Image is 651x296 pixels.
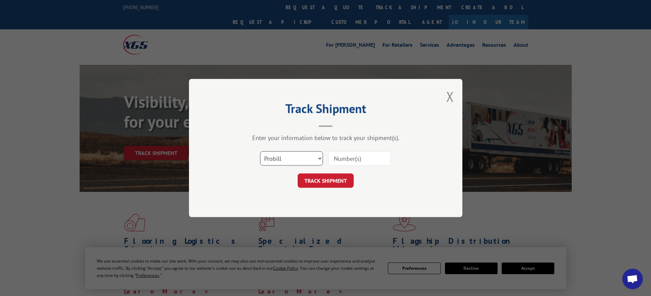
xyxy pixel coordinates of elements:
button: Close modal [446,87,454,105]
div: Enter your information below to track your shipment(s). [223,134,428,142]
a: Open chat [622,269,643,289]
input: Number(s) [328,151,391,166]
h2: Track Shipment [223,104,428,117]
button: TRACK SHIPMENT [298,173,354,188]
